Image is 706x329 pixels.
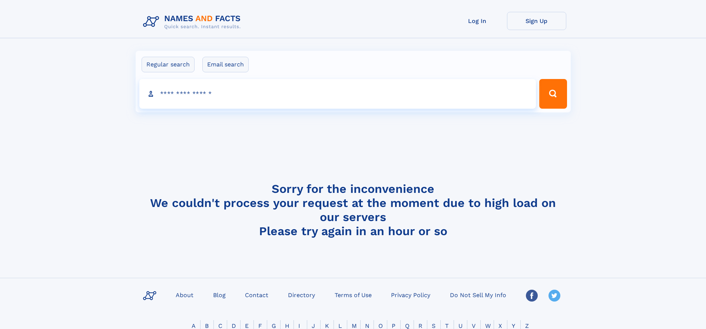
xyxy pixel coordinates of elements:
a: Privacy Policy [388,289,433,300]
img: Twitter [548,290,560,302]
button: Search Button [539,79,567,109]
h4: Sorry for the inconvenience We couldn't process your request at the moment due to high load on ou... [140,182,566,238]
a: Contact [242,289,271,300]
a: Blog [210,289,229,300]
a: About [173,289,196,300]
a: Do Not Sell My Info [447,289,509,300]
img: Facebook [526,290,538,302]
a: Log In [448,12,507,30]
label: Regular search [142,57,195,72]
a: Sign Up [507,12,566,30]
img: Logo Names and Facts [140,12,247,32]
label: Email search [202,57,249,72]
a: Terms of Use [332,289,375,300]
a: Directory [285,289,318,300]
input: search input [139,79,536,109]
